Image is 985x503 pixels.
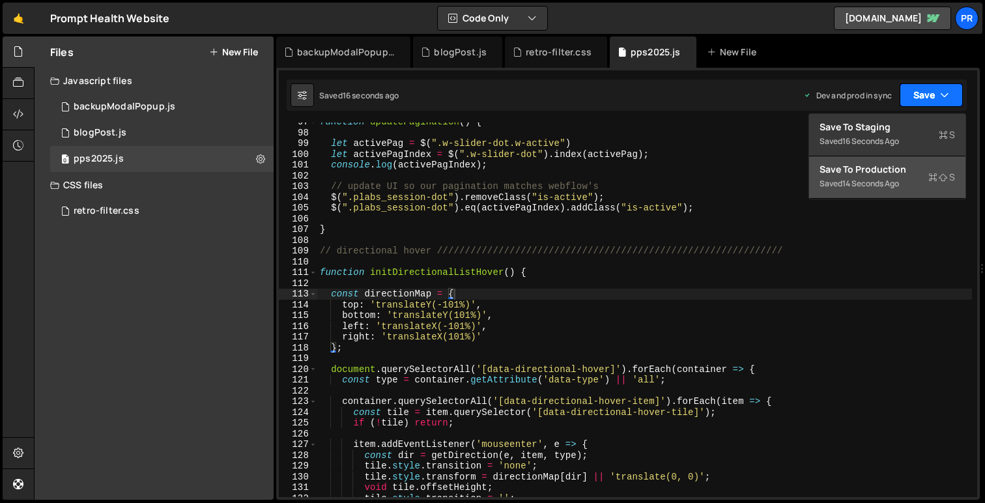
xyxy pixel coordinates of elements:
div: retro-filter.css [74,205,139,217]
div: 124 [279,407,317,418]
h2: Files [50,45,74,59]
div: 120 [279,364,317,375]
div: 118 [279,343,317,354]
button: Save [900,83,963,107]
div: 130 [279,472,317,483]
div: 112 [279,278,317,289]
a: 🤙 [3,3,35,34]
div: 100 [279,149,317,160]
div: 113 [279,289,317,300]
a: Pr [955,7,978,30]
div: 129 [279,461,317,472]
div: 16625/45859.js [50,120,274,146]
div: Saved [319,90,399,101]
button: Save to ProductionS Saved14 seconds ago [809,156,965,199]
div: CSS files [35,172,274,198]
div: 108 [279,235,317,246]
span: S [939,128,955,141]
div: 16625/45293.js [50,146,274,172]
button: New File [209,47,258,57]
div: pps2025.js [74,153,124,165]
div: 125 [279,418,317,429]
div: Prompt Health Website [50,10,169,26]
div: pps2025.js [631,46,681,59]
div: 16 seconds ago [842,136,899,147]
div: New File [707,46,762,59]
span: 0 [61,155,69,165]
div: 131 [279,482,317,493]
div: Save to Staging [820,121,955,134]
div: 123 [279,396,317,407]
div: 14 seconds ago [842,178,899,189]
div: 126 [279,429,317,440]
div: retro-filter.css [526,46,592,59]
div: 106 [279,214,317,225]
div: 98 [279,128,317,139]
div: 119 [279,353,317,364]
div: 121 [279,375,317,386]
div: 104 [279,192,317,203]
div: 16 seconds ago [343,90,399,101]
div: 109 [279,246,317,257]
div: 99 [279,138,317,149]
span: S [928,171,955,184]
div: 117 [279,332,317,343]
div: 107 [279,224,317,235]
button: Code Only [438,7,547,30]
div: 115 [279,310,317,321]
div: 97 [279,117,317,128]
div: backupModalPopup.js [74,101,175,113]
div: 114 [279,300,317,311]
div: backupModalPopup.js [297,46,395,59]
div: 122 [279,386,317,397]
div: Save to Production [820,163,955,176]
button: Save to StagingS Saved16 seconds ago [809,114,965,156]
div: 111 [279,267,317,278]
div: Javascript files [35,68,274,94]
div: blogPost.js [434,46,487,59]
div: 105 [279,203,317,214]
div: 110 [279,257,317,268]
div: 127 [279,439,317,450]
div: Dev and prod in sync [803,90,892,101]
div: Saved [820,134,955,149]
div: 128 [279,450,317,461]
div: 16625/45860.js [50,94,274,120]
div: Saved [820,176,955,192]
div: 103 [279,181,317,192]
div: 16625/45443.css [50,198,274,224]
div: 116 [279,321,317,332]
div: 102 [279,171,317,182]
div: blogPost.js [74,127,126,139]
a: [DOMAIN_NAME] [834,7,951,30]
div: 101 [279,160,317,171]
